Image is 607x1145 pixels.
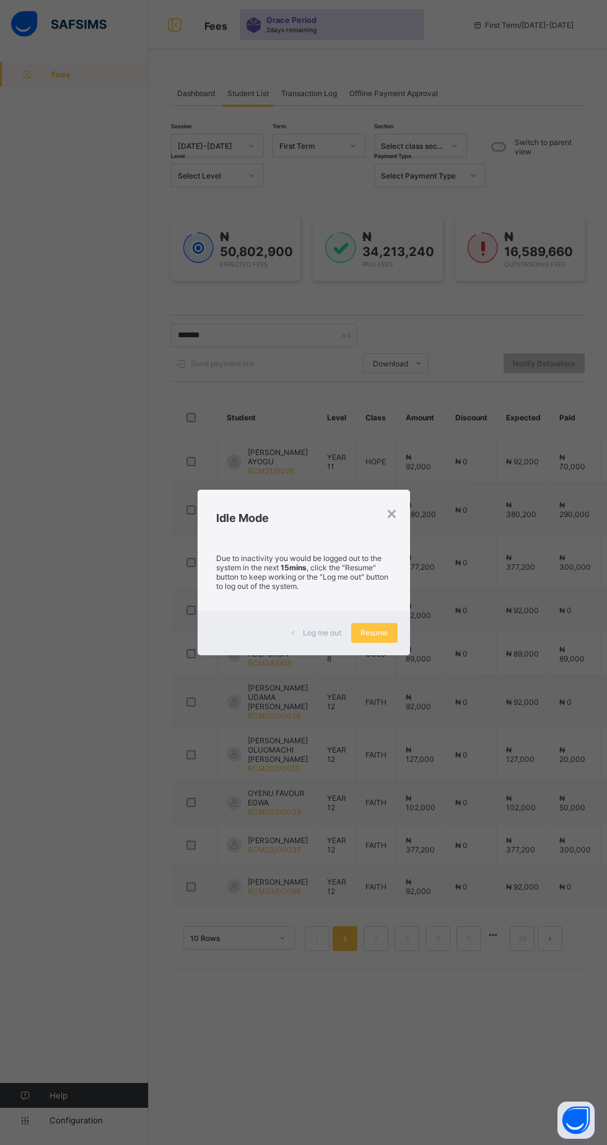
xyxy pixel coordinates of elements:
[360,628,388,637] span: Resume
[281,563,307,572] strong: 15mins
[557,1102,595,1139] button: Open asap
[386,502,398,523] div: ×
[303,628,341,637] span: Log me out
[216,511,391,524] h2: Idle Mode
[216,554,391,591] p: Due to inactivity you would be logged out to the system in the next , click the "Resume" button t...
